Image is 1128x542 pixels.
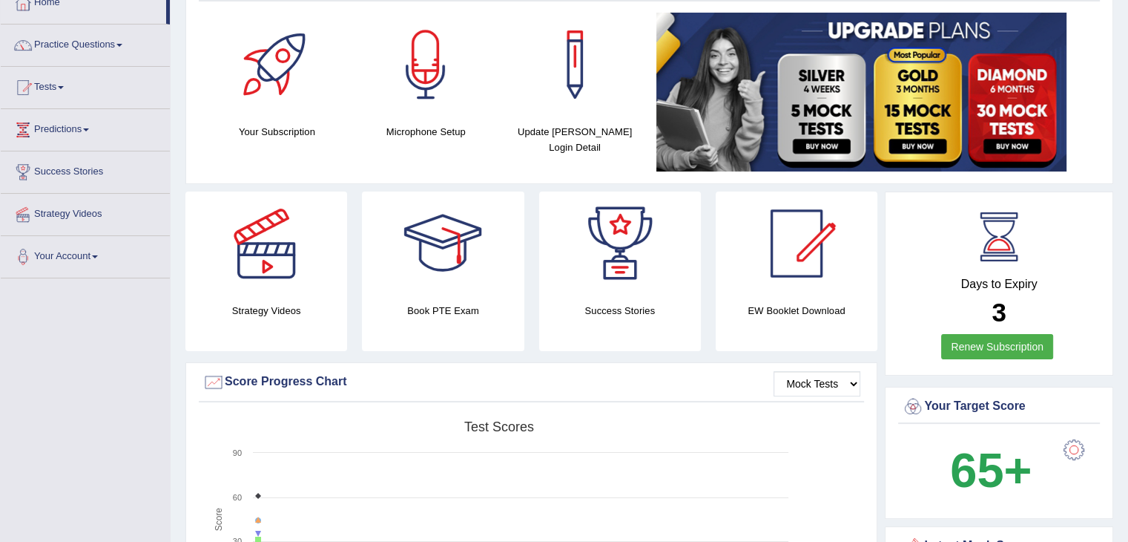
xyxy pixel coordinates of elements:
[902,278,1096,291] h4: Days to Expiry
[902,396,1096,418] div: Your Target Score
[185,303,347,319] h4: Strategy Videos
[1,151,170,189] a: Success Stories
[464,419,534,434] tspan: Test scores
[1,236,170,273] a: Your Account
[539,303,701,319] h4: Success Stories
[362,303,524,319] h4: Book PTE Exam
[210,124,344,140] h4: Your Subscription
[508,124,642,155] h4: Update [PERSON_NAME] Login Detail
[656,13,1066,172] img: small5.jpg
[1,109,170,146] a: Predictions
[941,334,1053,359] a: Renew Subscription
[992,298,1006,327] b: 3
[233,493,242,502] text: 60
[359,124,493,140] h4: Microphone Setup
[214,508,224,532] tspan: Score
[233,448,242,457] text: 90
[1,67,170,104] a: Tests
[950,443,1032,497] b: 65+
[716,303,877,319] h4: EW Booklet Download
[202,371,860,394] div: Score Progress Chart
[1,194,170,231] a: Strategy Videos
[1,25,170,62] a: Practice Questions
